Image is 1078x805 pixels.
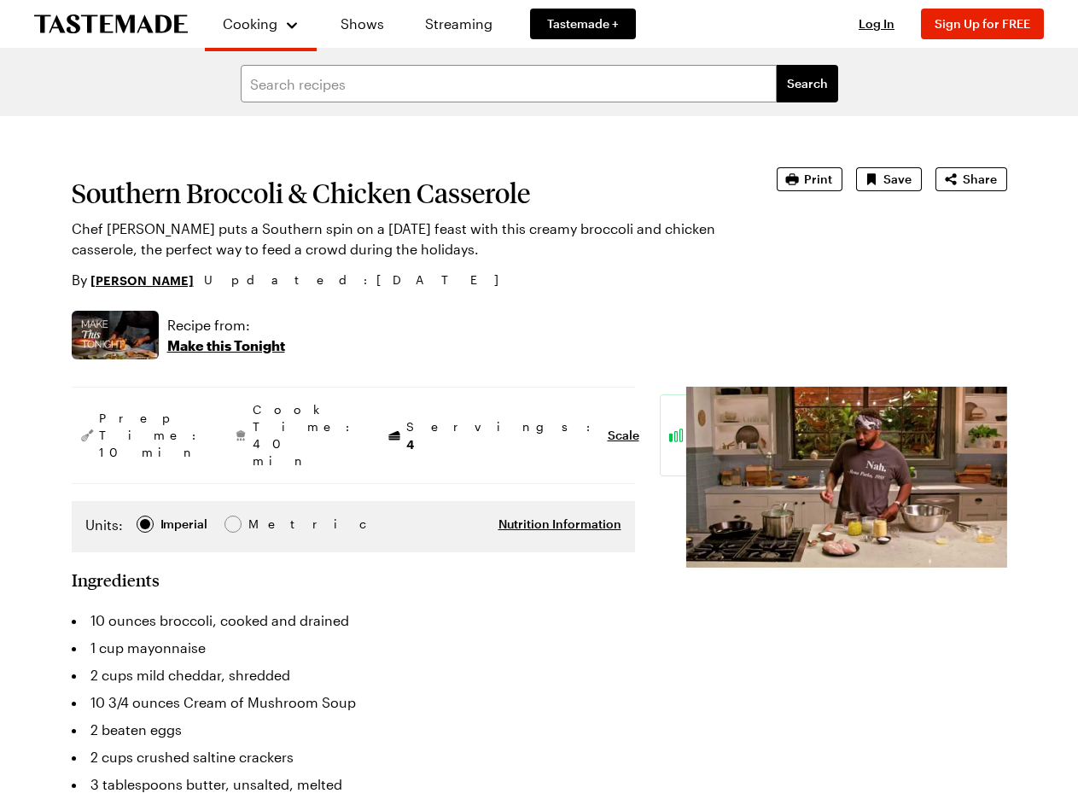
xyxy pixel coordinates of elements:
li: 10 3/4 ounces Cream of Mushroom Soup [72,689,635,716]
span: Share [963,171,997,188]
li: 2 cups mild cheddar, shredded [72,662,635,689]
button: Scale [608,427,639,444]
span: Prep Time: 10 min [99,410,205,461]
div: Imperial Metric [85,515,284,539]
p: Make this Tonight [167,335,285,356]
span: Print [804,171,832,188]
input: Search recipes [241,65,777,102]
a: [PERSON_NAME] [90,271,194,289]
li: 2 cups crushed saltine crackers [72,744,635,771]
span: Servings: [406,418,599,453]
button: Save recipe [856,167,922,191]
button: Sign Up for FREE [921,9,1044,39]
h1: Southern Broccoli & Chicken Casserole [72,178,729,208]
a: Tastemade + [530,9,636,39]
span: Metric [248,515,286,534]
button: Print [777,167,842,191]
span: Updated : [DATE] [204,271,516,289]
span: Cooking [223,15,277,32]
div: Imperial [160,515,207,534]
span: 4 [406,435,414,452]
button: Nutrition Information [498,516,621,533]
span: Sign Up for FREE [935,16,1030,31]
span: Log In [859,16,894,31]
p: Recipe from: [167,315,285,335]
span: Cook Time: 40 min [253,401,358,470]
label: Units: [85,515,123,535]
span: Imperial [160,515,209,534]
button: filters [777,65,838,102]
a: To Tastemade Home Page [34,15,188,34]
span: Search [787,75,828,92]
li: 1 cup mayonnaise [72,634,635,662]
button: Log In [842,15,911,32]
div: Metric [248,515,284,534]
li: 3 tablespoons butter, unsalted, melted [72,771,635,798]
span: Save [883,171,912,188]
p: Chef [PERSON_NAME] puts a Southern spin on a [DATE] feast with this creamy broccoli and chicken c... [72,219,729,260]
a: Recipe from:Make this Tonight [167,315,285,356]
img: Show where recipe is used [72,311,159,359]
p: By [72,270,194,290]
h2: Ingredients [72,569,160,590]
span: Tastemade + [547,15,619,32]
button: Share [935,167,1007,191]
li: 2 beaten eggs [72,716,635,744]
button: Cooking [222,7,300,41]
li: 10 ounces broccoli, cooked and drained [72,607,635,634]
